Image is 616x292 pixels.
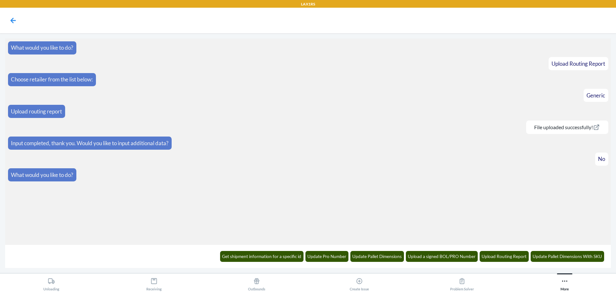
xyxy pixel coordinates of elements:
[11,44,73,52] p: What would you like to do?
[146,275,162,291] div: Receiving
[480,251,529,262] button: Upload Routing Report
[531,251,604,262] button: Update Pallet Dimensions With SKU
[11,107,62,116] p: Upload routing report
[406,251,478,262] button: Upload a signed BOL/PRO Number
[598,155,605,162] span: No
[350,275,369,291] div: Create Issue
[248,275,265,291] div: Outbounds
[103,273,205,291] button: Receiving
[11,75,93,84] p: Choose retailer from the list below:
[411,273,513,291] button: Problem Solver
[11,139,168,147] p: Input completed, thank you. Would you like to input additional data?
[220,251,304,262] button: Get shipment information for a specific id
[11,171,73,179] p: What would you like to do?
[552,60,605,67] span: Upload Routing Report
[205,273,308,291] button: Outbounds
[560,275,569,291] div: More
[305,251,349,262] button: Update Pro Number
[529,124,605,130] a: File uploaded successfully!
[586,92,605,99] span: Generic
[301,1,315,7] p: LAX1RS
[350,251,404,262] button: Update Pallet Dimensions
[308,273,411,291] button: Create Issue
[450,275,474,291] div: Problem Solver
[513,273,616,291] button: More
[43,275,59,291] div: Unloading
